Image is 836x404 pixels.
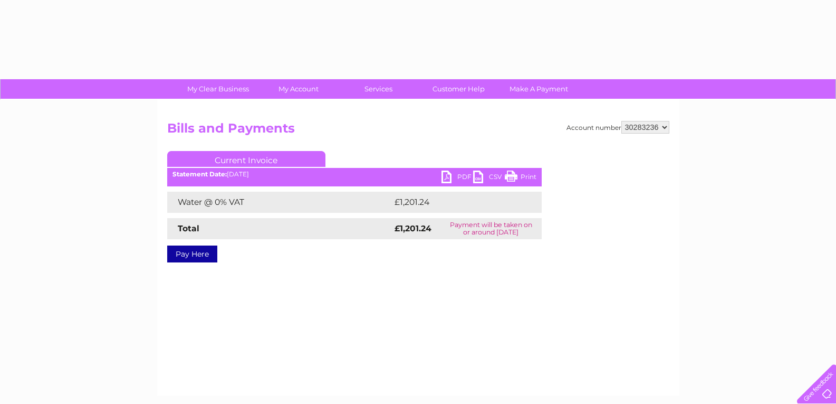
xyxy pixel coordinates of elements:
td: Water @ 0% VAT [167,192,392,213]
a: Services [335,79,422,99]
a: Customer Help [415,79,502,99]
a: Make A Payment [495,79,582,99]
a: My Account [255,79,342,99]
a: Print [505,171,536,186]
strong: Total [178,223,199,233]
h2: Bills and Payments [167,121,669,141]
a: CSV [473,171,505,186]
td: £1,201.24 [392,192,524,213]
b: Statement Date: [172,170,227,178]
a: Current Invoice [167,151,325,167]
div: [DATE] [167,171,542,178]
div: Account number [566,121,669,134]
a: Pay Here [167,246,217,262]
strong: £1,201.24 [395,223,431,233]
a: PDF [441,171,473,186]
td: Payment will be taken on or around [DATE] [440,218,542,239]
a: My Clear Business [175,79,262,99]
